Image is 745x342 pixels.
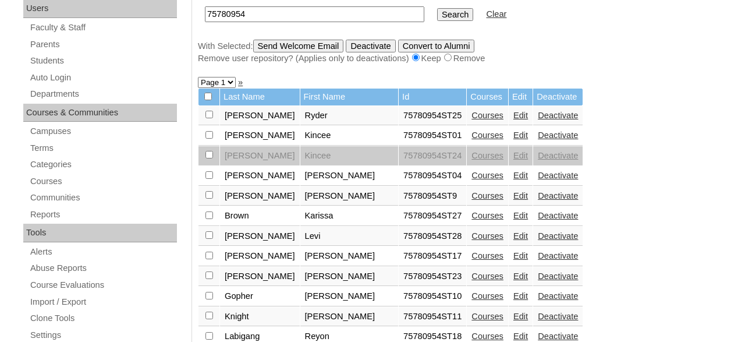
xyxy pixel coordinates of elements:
a: Edit [513,171,528,180]
input: Convert to Alumni [398,40,475,52]
a: Deactivate [538,272,578,281]
a: » [238,77,243,87]
a: Deactivate [538,131,578,140]
td: [PERSON_NAME] [220,227,300,246]
a: Edit [513,272,528,281]
td: Deactivate [533,89,583,105]
td: Edit [509,89,533,105]
a: Import / Export [29,295,177,309]
td: 75780954ST17 [399,246,466,266]
td: 75780954ST23 [399,267,466,287]
a: Deactivate [538,332,578,341]
input: Search [437,8,473,21]
a: Courses [471,191,503,200]
input: Send Welcome Email [253,40,344,52]
a: Edit [513,231,528,241]
a: Edit [513,211,528,220]
div: Tools [23,224,177,242]
td: [PERSON_NAME] [220,106,300,126]
a: Categories [29,157,177,172]
a: Courses [471,272,503,281]
a: Terms [29,141,177,156]
a: Departments [29,87,177,101]
a: Courses [471,332,503,341]
td: [PERSON_NAME] [220,246,300,266]
td: [PERSON_NAME] [300,267,399,287]
td: [PERSON_NAME] [300,307,399,327]
a: Courses [471,211,503,220]
td: [PERSON_NAME] [300,186,399,206]
a: Courses [29,174,177,189]
td: 75780954ST04 [399,166,466,186]
td: First Name [300,89,399,105]
td: [PERSON_NAME] [220,166,300,186]
a: Courses [471,171,503,180]
a: Alerts [29,245,177,259]
td: 75780954ST25 [399,106,466,126]
a: Abuse Reports [29,261,177,276]
input: Search [205,6,424,22]
td: Kincee [300,146,399,166]
a: Deactivate [538,291,578,301]
a: Courses [471,251,503,260]
a: Edit [513,151,528,160]
a: Clone Tools [29,311,177,326]
td: Id [399,89,466,105]
td: Ryder [300,106,399,126]
a: Communities [29,191,177,205]
td: 75780954ST24 [399,146,466,166]
a: Deactivate [538,151,578,160]
td: [PERSON_NAME] [220,186,300,206]
a: Deactivate [538,111,578,120]
a: Edit [513,291,528,301]
a: Auto Login [29,70,177,85]
a: Faculty & Staff [29,20,177,35]
a: Deactivate [538,211,578,220]
input: Deactivate [346,40,395,52]
a: Deactivate [538,171,578,180]
td: Knight [220,307,300,327]
td: 75780954ST28 [399,227,466,246]
td: Gopher [220,287,300,306]
td: 75780954ST27 [399,206,466,226]
td: [PERSON_NAME] [300,287,399,306]
div: Courses & Communities [23,104,177,122]
a: Clear [486,9,506,19]
td: [PERSON_NAME] [220,267,300,287]
div: Remove user repository? (Applies only to deactivations) Keep Remove [198,52,733,65]
td: Last Name [220,89,300,105]
td: 75780954ST9 [399,186,466,206]
a: Students [29,54,177,68]
td: 75780954ST11 [399,307,466,327]
td: [PERSON_NAME] [300,246,399,266]
a: Courses [471,131,503,140]
td: Kincee [300,126,399,146]
a: Courses [471,291,503,301]
a: Deactivate [538,191,578,200]
a: Edit [513,191,528,200]
a: Edit [513,312,528,321]
a: Edit [513,332,528,341]
div: With Selected: [198,40,733,65]
td: [PERSON_NAME] [220,146,300,166]
a: Campuses [29,124,177,139]
td: Brown [220,206,300,226]
a: Courses [471,151,503,160]
a: Courses [471,111,503,120]
td: Courses [467,89,508,105]
a: Deactivate [538,231,578,241]
a: Reports [29,207,177,222]
a: Courses [471,231,503,241]
a: Deactivate [538,312,578,321]
td: 75780954ST01 [399,126,466,146]
a: Course Evaluations [29,278,177,292]
a: Edit [513,111,528,120]
a: Deactivate [538,251,578,260]
td: [PERSON_NAME] [220,126,300,146]
td: [PERSON_NAME] [300,166,399,186]
a: Edit [513,251,528,260]
td: Karissa [300,206,399,226]
a: Parents [29,37,177,52]
a: Courses [471,312,503,321]
td: Levi [300,227,399,246]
